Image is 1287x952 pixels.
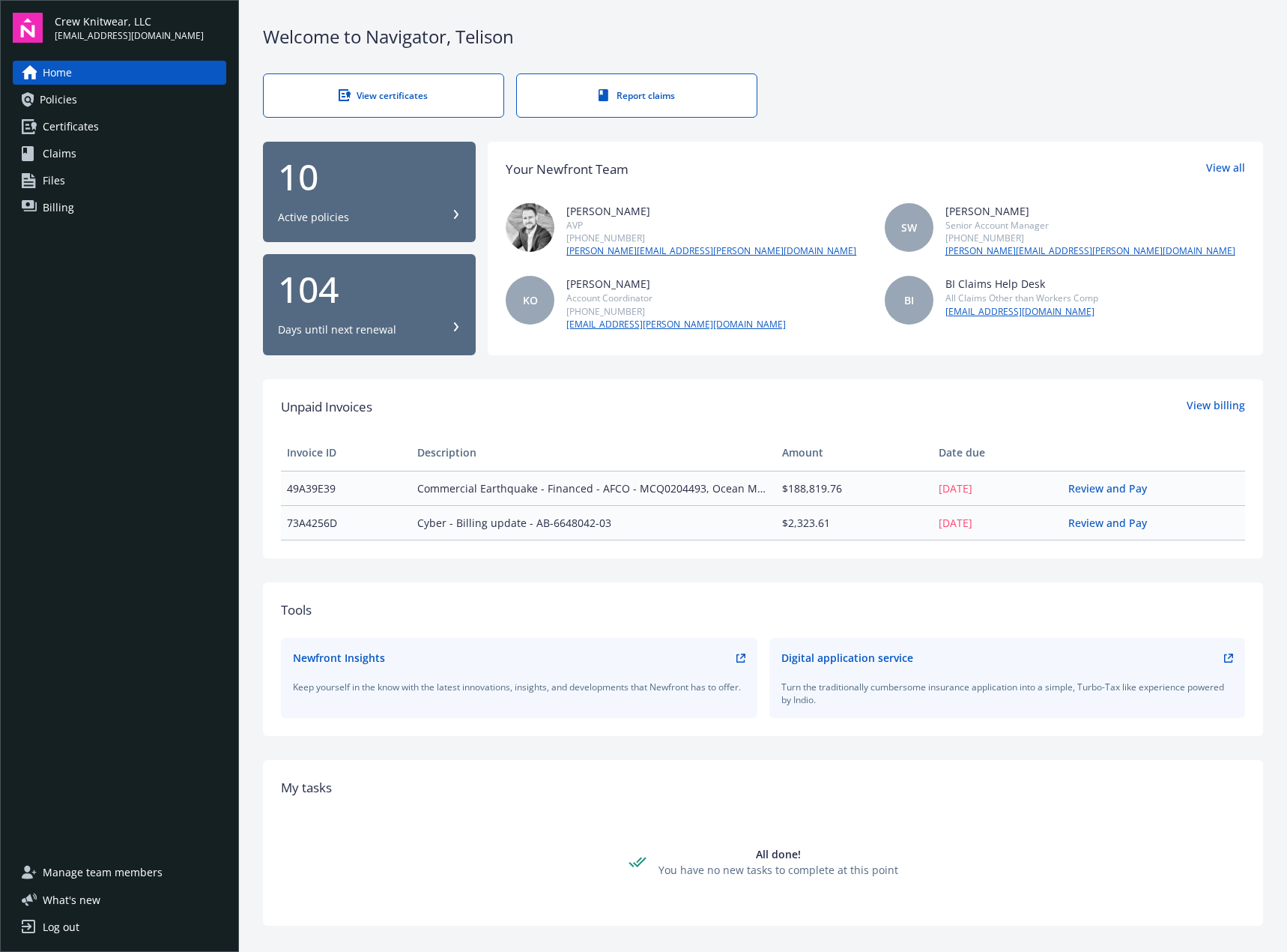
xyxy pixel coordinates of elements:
a: Files [13,169,226,193]
div: [PERSON_NAME] [945,203,1235,219]
button: 104Days until next renewal [263,254,476,355]
td: 49A39E39 [281,471,411,505]
div: All done! [658,846,898,862]
div: View certificates [294,89,473,102]
span: Policies [40,88,77,112]
a: Review and Pay [1068,516,1159,530]
div: All Claims Other than Workers Comp [945,292,1098,304]
span: Commercial Earthquake - Financed - AFCO - MCQ0204493, Ocean Marine Cargo - Financed - AFCO - 51N9... [417,480,770,496]
div: Report claims [547,89,727,102]
button: 10Active policies [263,142,476,243]
div: Senior Account Manager [945,219,1235,232]
span: Billing [43,196,74,220]
span: Cyber - Billing update - AB-6648042-03 [417,515,770,531]
a: View certificates [263,73,504,118]
div: [PERSON_NAME] [566,203,856,219]
div: Active policies [278,210,349,225]
div: Turn the traditionally cumbersome insurance application into a simple, Turbo-Tax like experience ... [781,681,1234,706]
div: [PHONE_NUMBER] [566,232,856,244]
div: Days until next renewal [278,322,396,337]
button: Crew Knitwear, LLC[EMAIL_ADDRESS][DOMAIN_NAME] [55,13,226,43]
a: Billing [13,196,226,220]
a: Manage team members [13,861,226,885]
td: [DATE] [933,471,1063,505]
span: BI [904,292,914,308]
div: AVP [566,219,856,232]
a: Report claims [516,73,757,118]
a: View billing [1187,397,1245,417]
div: Keep yourself in the know with the latest innovations, insights, and developments that Newfront h... [293,681,745,693]
span: Crew Knitwear, LLC [55,13,204,29]
div: Tools [281,600,1245,620]
th: Description [411,435,776,471]
th: Invoice ID [281,435,411,471]
span: Home [43,61,72,85]
th: Amount [776,435,933,471]
span: Files [43,169,65,193]
a: [PERSON_NAME][EMAIL_ADDRESS][PERSON_NAME][DOMAIN_NAME] [945,244,1235,258]
a: Home [13,61,226,85]
div: Your Newfront Team [506,160,629,179]
a: View all [1206,160,1245,179]
a: Certificates [13,115,226,139]
a: [EMAIL_ADDRESS][DOMAIN_NAME] [945,305,1098,319]
span: Claims [43,142,76,166]
div: You have no new tasks to complete at this point [658,862,898,878]
div: Newfront Insights [293,650,385,666]
td: $188,819.76 [776,471,933,505]
div: My tasks [281,778,1245,798]
th: Date due [933,435,1063,471]
span: Unpaid Invoices [281,397,372,417]
a: [EMAIL_ADDRESS][PERSON_NAME][DOMAIN_NAME] [566,318,786,331]
td: 73A4256D [281,505,411,540]
a: Review and Pay [1068,481,1159,495]
a: Claims [13,142,226,166]
div: [PHONE_NUMBER] [566,305,786,318]
div: Account Coordinator [566,292,786,304]
img: navigator-logo.svg [13,13,43,43]
span: KO [523,292,538,308]
a: Policies [13,88,226,112]
span: What ' s new [43,892,100,908]
div: [PERSON_NAME] [566,276,786,292]
div: Welcome to Navigator , Telison [263,24,1263,49]
div: 10 [278,159,461,195]
div: BI Claims Help Desk [945,276,1098,292]
div: Digital application service [781,650,913,666]
td: [DATE] [933,505,1063,540]
span: [EMAIL_ADDRESS][DOMAIN_NAME] [55,29,204,43]
td: $2,323.61 [776,505,933,540]
div: Log out [43,915,79,939]
div: [PHONE_NUMBER] [945,232,1235,244]
span: Manage team members [43,861,163,885]
a: [PERSON_NAME][EMAIL_ADDRESS][PERSON_NAME][DOMAIN_NAME] [566,244,856,258]
button: What's new [13,892,124,908]
span: SW [901,220,917,235]
div: 104 [278,271,461,307]
span: Certificates [43,115,99,139]
img: photo [506,203,554,252]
